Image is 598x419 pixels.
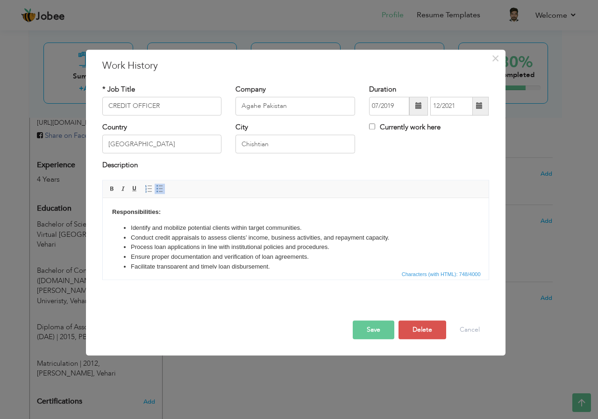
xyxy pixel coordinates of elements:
[107,184,117,194] a: Bold
[235,85,266,94] label: Company
[369,97,409,115] input: From
[235,122,248,132] label: City
[143,184,154,194] a: Insert/Remove Numbered List
[488,51,503,66] button: Close
[369,122,441,132] label: Currently work here
[155,184,165,194] a: Insert/Remove Bulleted List
[369,85,396,94] label: Duration
[102,59,489,73] h3: Work History
[28,64,358,74] li: Facilitate transparent and timely loan disbursement.
[103,198,489,268] iframe: Rich Text Editor, workEditor
[118,184,128,194] a: Italic
[491,50,499,67] span: ×
[353,320,394,339] button: Save
[400,270,484,278] div: Statistics
[400,270,483,278] span: Characters (with HTML): 748/4000
[102,85,135,94] label: * Job Title
[102,122,127,132] label: Country
[369,123,375,129] input: Currently work here
[430,97,473,115] input: Present
[399,320,446,339] button: Delete
[450,320,489,339] button: Cancel
[102,161,138,170] label: Description
[129,184,140,194] a: Underline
